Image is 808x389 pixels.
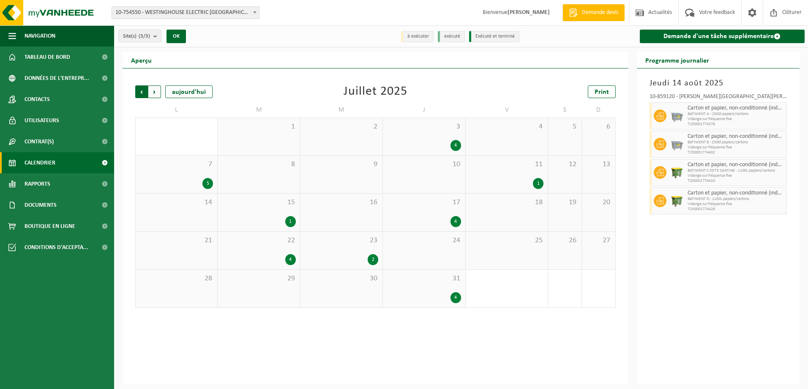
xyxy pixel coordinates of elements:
[305,198,378,207] span: 16
[140,274,213,283] span: 28
[222,198,295,207] span: 15
[222,160,295,169] span: 8
[123,52,160,68] h2: Aperçu
[25,68,89,89] span: Données de l'entrepr...
[222,236,295,245] span: 22
[688,173,785,178] span: Vidange sur fréquence fixe
[450,292,461,303] div: 4
[135,102,218,118] td: L
[508,9,550,16] strong: [PERSON_NAME]
[25,47,70,68] span: Tableau de bord
[438,31,465,42] li: exécuté
[25,216,75,237] span: Boutique en ligne
[25,89,50,110] span: Contacts
[586,160,611,169] span: 13
[688,168,785,173] span: BATIMENT C COTE CANTINE - 1100L papiers/cartons
[470,198,543,207] span: 18
[140,160,213,169] span: 7
[688,178,785,184] span: T250001774410
[582,102,616,118] td: D
[588,85,616,98] a: Print
[470,160,543,169] span: 11
[637,52,718,68] h2: Programme journalier
[470,122,543,131] span: 4
[305,236,378,245] span: 23
[401,31,434,42] li: à exécuter
[25,131,54,152] span: Contrat(s)
[305,160,378,169] span: 9
[25,110,59,131] span: Utilisateurs
[167,30,186,43] button: OK
[552,122,577,131] span: 5
[688,150,785,155] span: T250001774402
[688,197,785,202] span: BATIMENT D - 1100L papiers/cartons
[688,122,785,127] span: T250001774378
[118,30,161,42] button: Site(s)(3/3)
[140,236,213,245] span: 21
[650,77,787,90] h3: Jeudi 14 août 2025
[25,173,50,194] span: Rapports
[387,122,461,131] span: 3
[148,85,161,98] span: Suivant
[640,30,805,43] a: Demande d'une tâche supplémentaire
[688,145,785,150] span: Vidange sur fréquence fixe
[688,190,785,197] span: Carton et papier, non-conditionné (industriel)
[688,112,785,117] span: BATIMENT A - 2500l papiers/cartons
[562,4,625,21] a: Demande devis
[285,254,296,265] div: 4
[552,160,577,169] span: 12
[650,94,787,102] div: 10-859120 - [PERSON_NAME][GEOGRAPHIC_DATA][PERSON_NAME]-[GEOGRAPHIC_DATA] ELECTRIC [GEOGRAPHIC_DA...
[140,198,213,207] span: 14
[580,8,620,17] span: Demande devis
[470,236,543,245] span: 25
[222,274,295,283] span: 29
[586,198,611,207] span: 20
[300,102,383,118] td: M
[387,274,461,283] span: 31
[671,194,683,207] img: WB-1100-HPE-GN-50
[383,102,465,118] td: J
[202,178,213,189] div: 5
[112,7,259,19] span: 10-754550 - WESTINGHOUSE ELECTRIC BELGIUM - NIVELLES
[552,236,577,245] span: 26
[688,207,785,212] span: T250001774428
[305,122,378,131] span: 2
[586,236,611,245] span: 27
[305,274,378,283] span: 30
[688,202,785,207] span: Vidange sur fréquence fixe
[387,160,461,169] span: 10
[533,178,543,189] div: 1
[671,138,683,151] img: WB-2500-GAL-GY-01
[466,102,548,118] td: V
[688,162,785,168] span: Carton et papier, non-conditionné (industriel)
[469,31,519,42] li: Exécuté et terminé
[595,89,609,96] span: Print
[387,236,461,245] span: 24
[25,237,88,258] span: Conditions d'accepta...
[688,140,785,145] span: BATIMENT B - 2500l papiers/cartons
[112,6,259,19] span: 10-754550 - WESTINGHOUSE ELECTRIC BELGIUM - NIVELLES
[450,216,461,227] div: 4
[165,85,213,98] div: aujourd'hui
[218,102,300,118] td: M
[586,122,611,131] span: 6
[688,133,785,140] span: Carton et papier, non-conditionné (industriel)
[450,140,461,151] div: 4
[671,110,683,122] img: WB-2500-GAL-GY-01
[25,152,55,173] span: Calendrier
[135,85,148,98] span: Précédent
[344,85,407,98] div: Juillet 2025
[671,166,683,179] img: WB-1100-HPE-GN-50
[552,198,577,207] span: 19
[25,194,57,216] span: Documents
[368,254,378,265] div: 2
[139,33,150,39] count: (3/3)
[25,25,55,47] span: Navigation
[548,102,582,118] td: S
[222,122,295,131] span: 1
[688,117,785,122] span: Vidange sur fréquence fixe
[123,30,150,43] span: Site(s)
[387,198,461,207] span: 17
[285,216,296,227] div: 1
[688,105,785,112] span: Carton et papier, non-conditionné (industriel)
